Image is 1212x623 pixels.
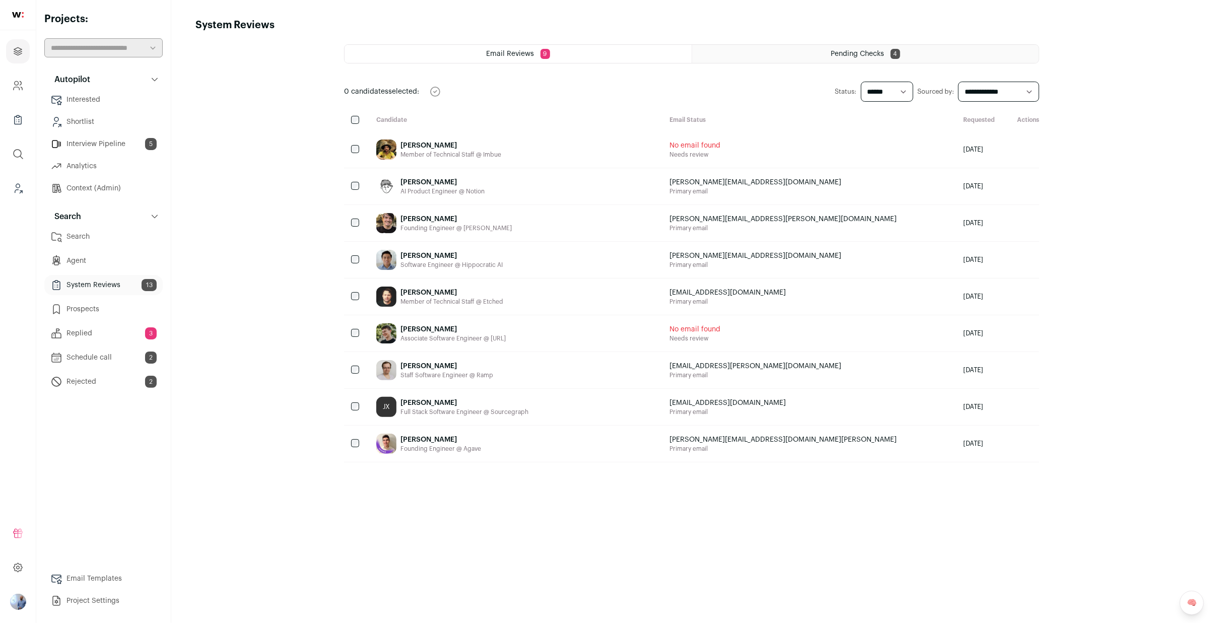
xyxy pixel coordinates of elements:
img: b4cd5ec3bb93e87868d28fe4d1c49aab375c119b64e82e38fb9f039bde50dc7f [376,434,396,454]
label: Status: [835,88,857,96]
a: Search [44,227,163,247]
span: [EMAIL_ADDRESS][DOMAIN_NAME] [670,398,786,408]
button: Autopilot [44,70,163,90]
div: Staff Software Engineer @ Ramp [400,371,493,379]
div: Founding Engineer @ Agave [400,445,481,453]
h2: Projects: [44,12,163,26]
span: Primary email [670,187,842,195]
span: 5 [145,138,157,150]
button: Open dropdown [10,594,26,610]
span: Primary email [670,261,842,269]
span: [DATE] [963,219,983,227]
span: 2 [145,352,157,364]
div: Actions [1003,116,1039,125]
span: 4 [891,49,900,59]
span: [DATE] [963,366,983,374]
div: Requested [955,116,1003,125]
a: Projects [6,39,30,63]
div: Founding Engineer @ [PERSON_NAME] [400,224,512,232]
span: [DATE] [963,146,983,154]
div: [PERSON_NAME] [400,361,493,371]
span: [PERSON_NAME][EMAIL_ADDRESS][PERSON_NAME][DOMAIN_NAME] [670,214,897,224]
span: Pending Checks [831,50,885,57]
div: [PERSON_NAME] [400,251,503,261]
h1: System Reviews [195,18,275,32]
span: [DATE] [963,329,983,337]
span: 0 candidates [344,88,388,95]
div: JX [376,397,396,417]
a: Company and ATS Settings [6,74,30,98]
div: AI Product Engineer @ Notion [400,187,485,195]
span: selected: [344,87,419,97]
span: No email found [670,141,721,151]
span: [PERSON_NAME][EMAIL_ADDRESS][DOMAIN_NAME][PERSON_NAME] [670,435,897,445]
span: [PERSON_NAME][EMAIL_ADDRESS][DOMAIN_NAME] [670,177,842,187]
span: Needs review [670,334,721,342]
span: [PERSON_NAME][EMAIL_ADDRESS][DOMAIN_NAME] [670,251,842,261]
img: 21b6948a326439ca07f1497edfd0470c600a1caf97b72eaedb0770e7ae127c30.jpg [376,176,396,196]
button: Search [44,206,163,227]
a: Context (Admin) [44,178,163,198]
span: 2 [145,376,157,388]
span: 3 [145,327,157,339]
span: Email Reviews [487,50,534,57]
span: [EMAIL_ADDRESS][DOMAIN_NAME] [670,288,786,298]
span: [DATE] [963,293,983,301]
img: wellfound-shorthand-0d5821cbd27db2630d0214b213865d53afaa358527fdda9d0ea32b1df1b89c2c.svg [12,12,24,18]
span: Primary email [670,224,897,232]
p: Search [48,211,81,223]
div: Associate Software Engineer @ [URL] [400,334,506,342]
a: Project Settings [44,591,163,611]
div: Member of Technical Staff @ Imbue [400,151,501,159]
img: ab755e78fc423f0e577a956d994ddaacea2092ac06dba894e365461deb6f3e55.jpg [376,360,396,380]
a: Leads (Backoffice) [6,176,30,200]
a: Company Lists [6,108,30,132]
span: [DATE] [963,182,983,190]
span: 9 [541,49,550,59]
span: [EMAIL_ADDRESS][PERSON_NAME][DOMAIN_NAME] [670,361,842,371]
span: Primary email [670,408,786,416]
a: Schedule call2 [44,348,163,368]
div: [PERSON_NAME] [400,177,485,187]
a: Rejected2 [44,372,163,392]
div: [PERSON_NAME] [400,398,528,408]
div: [PERSON_NAME] [400,324,506,334]
span: [DATE] [963,256,983,264]
span: [DATE] [963,440,983,448]
div: Email Status [662,116,956,125]
div: Software Engineer @ Hippocratic AI [400,261,503,269]
span: Primary email [670,445,897,453]
div: [PERSON_NAME] [400,141,501,151]
img: 1b0e2a3656a9a34615a54078e725142001775557c44398326f4bde9b6d4be01c.jpg [376,140,396,160]
span: No email found [670,324,721,334]
a: 🧠 [1180,591,1204,615]
a: Analytics [44,156,163,176]
span: Primary email [670,298,786,306]
a: Shortlist [44,112,163,132]
img: 2fc753f7c4ec8c509dfac953d8db4c96f0ee99801f5ed2c9c94ea765111147de [376,287,396,307]
div: Member of Technical Staff @ Etched [400,298,503,306]
span: Primary email [670,371,842,379]
a: Interested [44,90,163,110]
p: Autopilot [48,74,90,86]
span: Needs review [670,151,721,159]
div: [PERSON_NAME] [400,288,503,298]
span: 13 [142,279,157,291]
a: Interview Pipeline5 [44,134,163,154]
img: 97332-medium_jpg [10,594,26,610]
a: Agent [44,251,163,271]
a: Email Templates [44,569,163,589]
a: Replied3 [44,323,163,343]
span: [DATE] [963,403,983,411]
img: 3393ff48f687b0d6153fd81334203d837952ad5689a7525a07c782def68a5b82.jpg [376,213,396,233]
img: 54792a469761c341f12b31beb3516c4f6598a0cb344710af5fac51e530b2d9ad [376,250,396,270]
div: [PERSON_NAME] [400,435,481,445]
a: Prospects [44,299,163,319]
a: Pending Checks 4 [692,45,1039,63]
div: Candidate [368,116,662,125]
img: 7c09d7ff6f4e06e76efb1a2f036c4ce821c5efe5faeb2dcca725999dc358846d.jpg [376,323,396,343]
div: Full Stack Software Engineer @ Sourcegraph [400,408,528,416]
label: Sourced by: [917,88,954,96]
div: [PERSON_NAME] [400,214,512,224]
a: System Reviews13 [44,275,163,295]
